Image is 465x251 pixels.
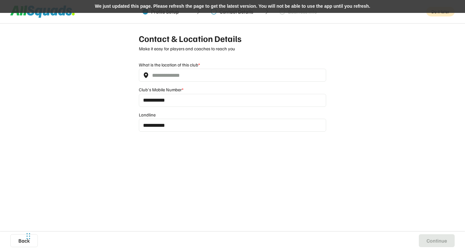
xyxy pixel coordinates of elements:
[139,112,156,118] div: Landline
[419,234,455,247] button: Continue
[139,62,200,68] div: What is the location of this club
[139,87,183,93] div: Club's Mobile Number
[139,46,326,52] div: Make it easy for players and coaches to reach you
[139,34,326,45] div: Contact & Location Details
